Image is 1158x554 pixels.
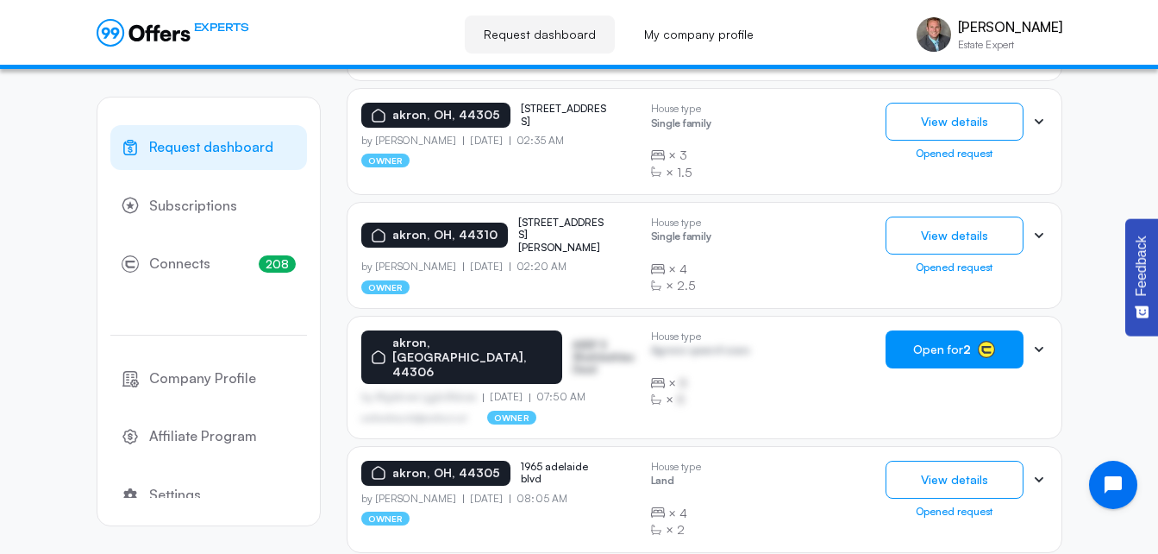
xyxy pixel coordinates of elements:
p: Single family [651,230,711,247]
span: Settings [149,484,201,507]
div: × [651,277,711,294]
div: × [651,375,750,392]
p: 02:35 AM [510,135,564,147]
p: owner [361,280,410,294]
p: owner [361,154,410,167]
p: by [PERSON_NAME] [361,135,464,147]
p: [DATE] [483,391,529,403]
div: Opened request [886,148,1023,160]
a: Connects208 [110,242,307,286]
span: EXPERTS [194,19,249,35]
p: House type [651,331,750,343]
p: 08:05 AM [510,493,567,505]
p: owner [487,411,536,425]
div: × [651,521,701,538]
p: Single family [651,117,711,134]
a: Request dashboard [465,16,615,54]
p: by [PERSON_NAME] [361,261,464,273]
a: Request dashboard [110,125,307,170]
span: 2.5 [677,277,696,294]
p: House type [651,217,711,229]
p: House type [651,103,711,115]
img: Brad Miklovich [917,17,951,52]
div: Opened request [886,506,1023,518]
a: My company profile [625,16,773,54]
a: Subscriptions [110,184,307,229]
div: × [651,505,701,522]
p: House type [651,461,701,473]
span: 208 [259,255,296,273]
p: 1965 adelaide blvd [521,461,607,486]
span: Open for [913,343,971,356]
p: Estate Expert [958,40,1062,50]
a: EXPERTS [97,19,249,47]
span: 4 [679,505,687,522]
p: [PERSON_NAME] [958,19,1062,35]
p: [STREET_ADDRESS][PERSON_NAME] [518,217,604,254]
p: by [PERSON_NAME] [361,493,464,505]
p: 02:20 AM [510,261,566,273]
p: [DATE] [463,261,510,273]
a: Settings [110,473,307,518]
button: View details [886,217,1023,255]
button: Open for2 [886,331,1023,368]
p: Agrwsv qwervf oiuns [651,344,750,361]
span: B [677,391,685,408]
p: Land [651,475,701,491]
p: 07:50 AM [529,391,585,403]
strong: 2 [963,342,971,356]
span: Subscriptions [149,195,237,217]
div: × [651,164,711,181]
p: [STREET_ADDRESS] [521,103,607,128]
p: ASDF S Sfasfdasfdas Dasd [573,339,637,376]
p: [DATE] [463,493,510,505]
span: 3 [679,147,687,164]
p: owner [361,512,410,526]
p: akron, OH, 44310 [392,228,498,242]
span: Affiliate Program [149,425,257,448]
button: View details [886,461,1023,499]
span: Connects [149,253,210,275]
span: Request dashboard [149,136,273,159]
p: akron, [GEOGRAPHIC_DATA], 44306 [392,336,552,379]
span: Company Profile [149,368,256,390]
button: View details [886,103,1023,141]
span: B [679,375,687,392]
span: Feedback [1134,236,1149,296]
p: by Afgdsrwe Ljgjkdfsbvas [361,391,484,403]
div: Opened request [886,261,1023,274]
p: akron, OH, 44305 [392,108,500,123]
a: Company Profile [110,356,307,401]
p: [DATE] [463,135,510,147]
div: × [651,147,711,164]
p: akron, OH, 44305 [392,466,500,481]
span: 1.5 [677,164,692,181]
p: asdfasdfasasfd@asdfasd.asf [361,412,467,423]
div: × [651,261,711,278]
span: 2 [677,521,685,538]
span: 4 [679,261,687,278]
div: × [651,391,750,408]
a: Affiliate Program [110,414,307,459]
button: Feedback - Show survey [1125,218,1158,336]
